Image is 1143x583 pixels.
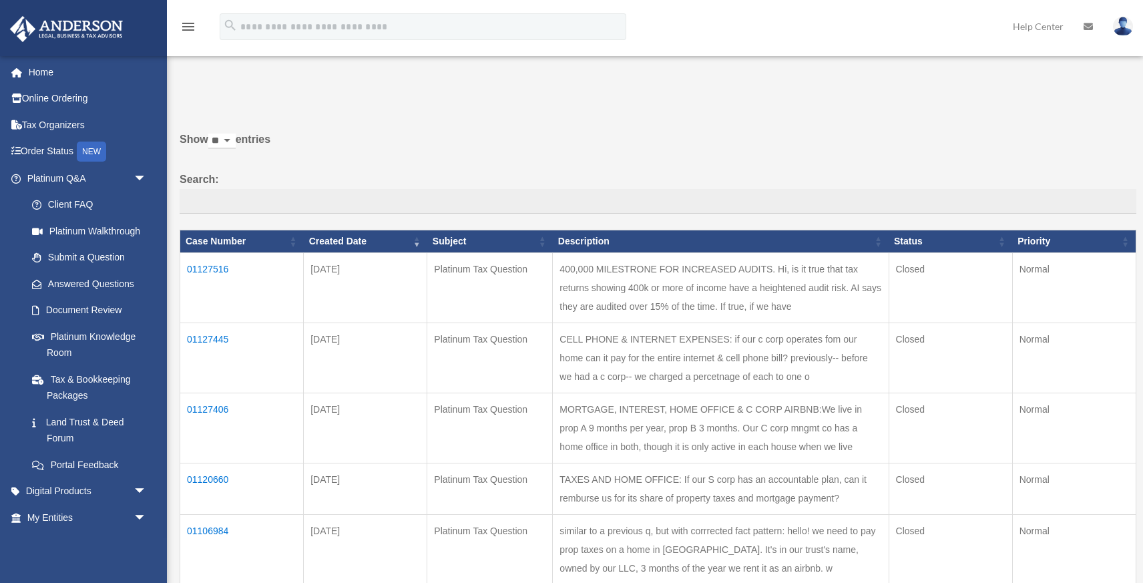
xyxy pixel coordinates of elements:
[889,463,1012,515] td: Closed
[427,323,553,393] td: Platinum Tax Question
[889,323,1012,393] td: Closed
[19,192,160,218] a: Client FAQ
[1012,323,1136,393] td: Normal
[19,409,160,451] a: Land Trust & Deed Forum
[304,323,427,393] td: [DATE]
[134,478,160,506] span: arrow_drop_down
[9,85,167,112] a: Online Ordering
[304,393,427,463] td: [DATE]
[19,297,160,324] a: Document Review
[1012,253,1136,323] td: Normal
[9,531,167,558] a: My Anderson Teamarrow_drop_down
[180,170,1136,214] label: Search:
[19,323,160,366] a: Platinum Knowledge Room
[9,504,167,531] a: My Entitiesarrow_drop_down
[223,18,238,33] i: search
[304,230,427,253] th: Created Date: activate to sort column ascending
[553,323,889,393] td: CELL PHONE & INTERNET EXPENSES: if our c corp operates fom our home can it pay for the entire int...
[9,138,167,166] a: Order StatusNEW
[304,253,427,323] td: [DATE]
[134,531,160,558] span: arrow_drop_down
[19,451,160,478] a: Portal Feedback
[77,142,106,162] div: NEW
[9,59,167,85] a: Home
[180,253,304,323] td: 01127516
[427,230,553,253] th: Subject: activate to sort column ascending
[180,23,196,35] a: menu
[9,478,167,505] a: Digital Productsarrow_drop_down
[427,253,553,323] td: Platinum Tax Question
[427,463,553,515] td: Platinum Tax Question
[134,165,160,192] span: arrow_drop_down
[208,134,236,149] select: Showentries
[19,366,160,409] a: Tax & Bookkeeping Packages
[19,244,160,271] a: Submit a Question
[1012,463,1136,515] td: Normal
[427,393,553,463] td: Platinum Tax Question
[9,112,167,138] a: Tax Organizers
[180,230,304,253] th: Case Number: activate to sort column ascending
[553,463,889,515] td: TAXES AND HOME OFFICE: If our S corp has an accountable plan, can it remburse us for its share of...
[134,504,160,532] span: arrow_drop_down
[6,16,127,42] img: Anderson Advisors Platinum Portal
[553,230,889,253] th: Description: activate to sort column ascending
[553,393,889,463] td: MORTGAGE, INTEREST, HOME OFFICE & C CORP AIRBNB:We live in prop A 9 months per year, prop B 3 mon...
[1012,393,1136,463] td: Normal
[180,130,1136,162] label: Show entries
[1113,17,1133,36] img: User Pic
[304,463,427,515] td: [DATE]
[19,270,154,297] a: Answered Questions
[180,189,1136,214] input: Search:
[180,393,304,463] td: 01127406
[1012,230,1136,253] th: Priority: activate to sort column ascending
[180,19,196,35] i: menu
[180,323,304,393] td: 01127445
[889,393,1012,463] td: Closed
[9,165,160,192] a: Platinum Q&Aarrow_drop_down
[180,463,304,515] td: 01120660
[889,230,1012,253] th: Status: activate to sort column ascending
[19,218,160,244] a: Platinum Walkthrough
[889,253,1012,323] td: Closed
[553,253,889,323] td: 400,000 MILESTRONE FOR INCREASED AUDITS. Hi, is it true that tax returns showing 400k or more of ...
